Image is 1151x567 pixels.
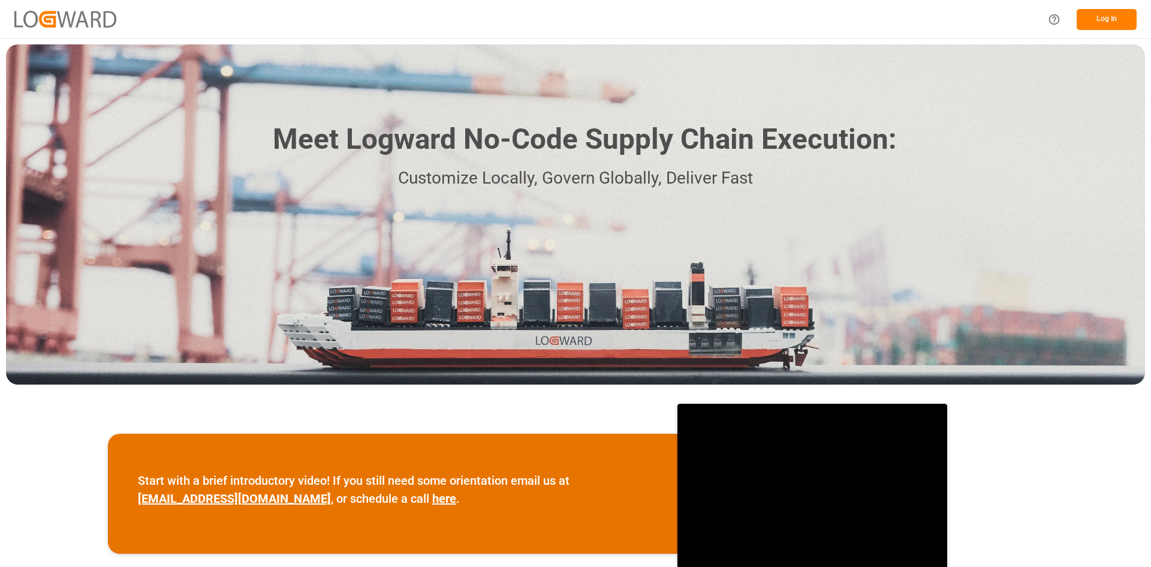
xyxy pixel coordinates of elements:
button: Help Center [1041,6,1068,33]
a: [EMAIL_ADDRESS][DOMAIN_NAME] [138,491,331,506]
a: here [432,491,456,506]
p: Customize Locally, Govern Globally, Deliver Fast [255,165,896,192]
button: Log In [1077,9,1137,30]
img: Logward_new_orange.png [14,11,116,27]
p: Start with a brief introductory video! If you still need some orientation email us at , or schedu... [138,472,647,508]
h1: Meet Logward No-Code Supply Chain Execution: [273,118,896,161]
